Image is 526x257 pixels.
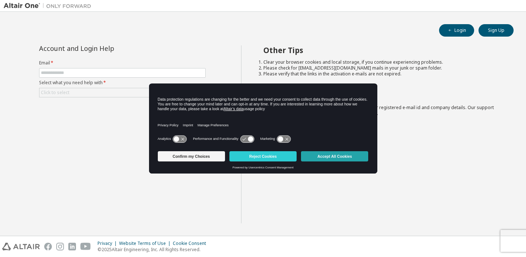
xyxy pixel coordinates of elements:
div: Website Terms of Use [119,241,173,246]
li: Please check for [EMAIL_ADDRESS][DOMAIN_NAME] mails in your junk or spam folder. [263,65,501,71]
li: Please verify that the links in the activation e-mails are not expired. [263,71,501,77]
img: youtube.svg [80,243,91,250]
label: Email [39,60,206,66]
img: instagram.svg [56,243,64,250]
span: with a brief description of the problem, your registered e-mail id and company details. Our suppo... [263,104,494,116]
label: Select what you need help with [39,80,206,86]
li: Clear your browser cookies and local storage, if you continue experiencing problems. [263,59,501,65]
img: facebook.svg [44,243,52,250]
p: © 2025 Altair Engineering, Inc. All Rights Reserved. [98,246,210,253]
img: altair_logo.svg [2,243,40,250]
img: Altair One [4,2,95,10]
div: Privacy [98,241,119,246]
h2: Other Tips [263,45,501,55]
div: Click to select [39,88,205,97]
button: Login [439,24,474,37]
img: linkedin.svg [68,243,76,250]
button: Sign Up [479,24,514,37]
div: Click to select [41,90,69,96]
h2: Not sure how to login? [263,91,501,100]
div: Account and Login Help [39,45,172,51]
div: Cookie Consent [173,241,210,246]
